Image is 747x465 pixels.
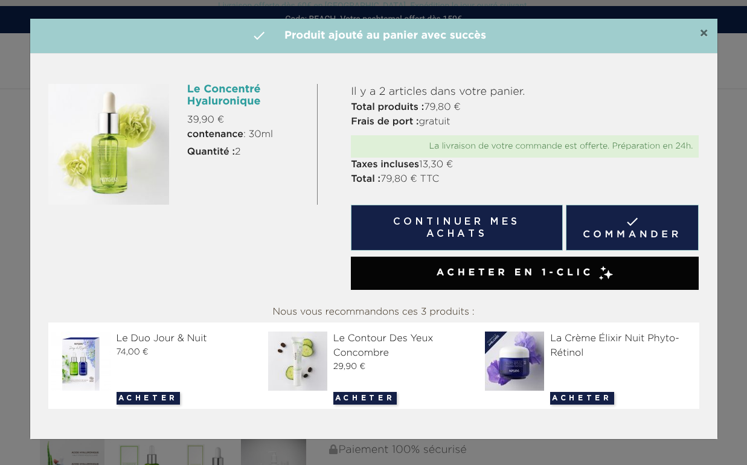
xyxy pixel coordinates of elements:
[333,392,397,405] button: Acheter
[351,172,699,187] p: 79,80 € TTC
[48,302,699,322] div: Nous vous recommandons ces 3 produits :
[51,332,262,346] div: Le Duo Jour & Nuit
[48,84,169,205] img: Le Concentré Hyaluronique
[351,117,418,127] strong: Frais de port :
[351,103,424,112] strong: Total produits :
[351,205,562,251] button: Continuer mes achats
[351,115,699,129] p: gratuit
[187,84,308,108] h6: Le Concentré Hyaluronique
[268,361,479,373] div: 29,90 €
[187,147,235,157] strong: Quantité :
[699,27,708,41] span: ×
[187,127,273,142] span: : 30ml
[252,28,266,43] i: 
[485,332,696,361] div: La Crème Élixir Nuit Phyto-Rétinol
[351,100,699,115] p: 79,80 €
[268,332,332,391] img: Le Contour Des Yeux Concombre
[51,346,262,359] div: 74,00 €
[351,175,380,184] strong: Total :
[51,332,115,391] img: Le Duo Jour & Nuit
[187,130,243,139] strong: contenance
[187,113,308,127] p: 39,90 €
[39,28,708,44] h4: Produit ajouté au panier avec succès
[485,332,549,391] img: La Crème Élixir Nuit Phyto-Rétinol
[550,392,614,405] button: Acheter
[351,158,699,172] p: 13,30 €
[268,332,479,361] div: Le Contour Des Yeux Concombre
[117,392,180,405] button: Acheter
[357,141,693,152] div: La livraison de votre commande est offerte. Préparation en 24h.
[699,27,708,41] button: Close
[187,145,308,159] p: 2
[351,160,419,170] strong: Taxes incluses
[351,84,699,100] p: Il y a 2 articles dans votre panier.
[566,205,699,251] a: Commander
